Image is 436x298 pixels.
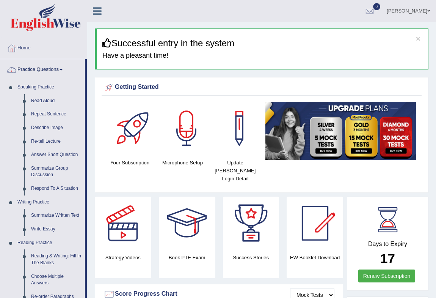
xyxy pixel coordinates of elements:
[28,107,85,121] a: Repeat Sentence
[102,52,422,60] h4: Have a pleasant time!
[159,254,215,262] h4: Book PTE Exam
[356,241,420,248] h4: Days to Expiry
[28,148,85,162] a: Answer Short Question
[28,121,85,135] a: Describe Image
[28,222,85,236] a: Write Essay
[28,182,85,196] a: Respond To A Situation
[28,135,85,148] a: Re-tell Lecture
[28,94,85,108] a: Read Aloud
[95,254,151,262] h4: Strategy Videos
[416,35,420,43] button: ×
[28,162,85,182] a: Summarize Group Discussion
[104,82,420,93] div: Getting Started
[28,249,85,270] a: Reading & Writing: Fill In The Blanks
[287,254,343,262] h4: EW Booklet Download
[373,3,381,10] span: 0
[28,209,85,222] a: Summarize Written Text
[102,38,422,48] h3: Successful entry in the system
[14,80,85,94] a: Speaking Practice
[358,270,416,282] a: Renew Subscription
[28,270,85,290] a: Choose Multiple Answers
[0,38,87,57] a: Home
[14,196,85,209] a: Writing Practice
[223,254,279,262] h4: Success Stories
[14,236,85,250] a: Reading Practice
[0,59,85,78] a: Practice Questions
[265,102,416,160] img: small5.jpg
[213,159,258,183] h4: Update [PERSON_NAME] Login Detail
[160,159,205,167] h4: Microphone Setup
[107,159,152,167] h4: Your Subscription
[380,251,395,266] b: 17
